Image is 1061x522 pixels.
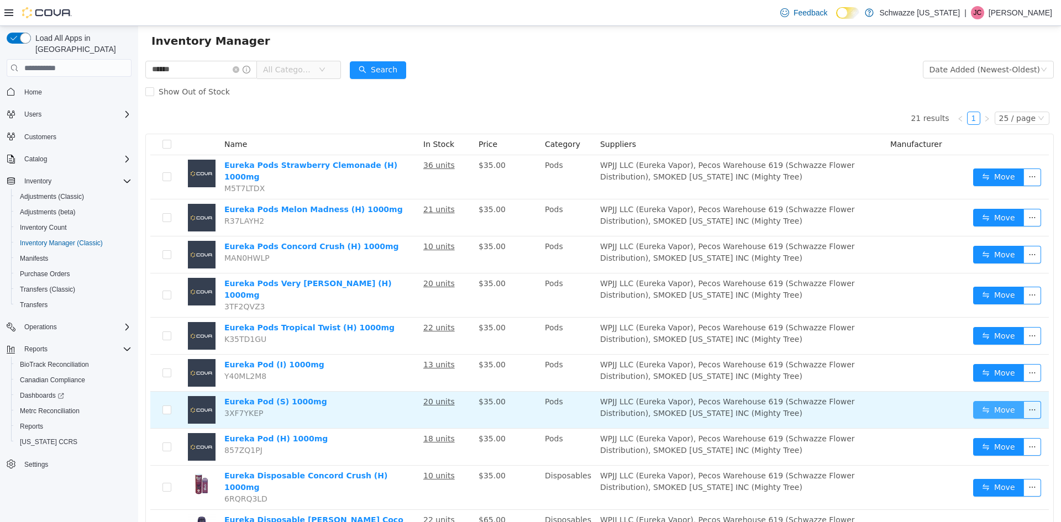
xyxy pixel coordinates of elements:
[15,435,132,449] span: Washington CCRS
[181,40,187,48] i: icon: down
[402,292,458,329] td: Pods
[835,453,886,471] button: icon: swapMove
[24,155,47,164] span: Catalog
[885,220,903,238] button: icon: ellipsis
[462,253,717,273] span: WPJJ LLC (Eureka Vapor), Pecos Warehouse 619 (Schwazze Flower Distribution), SMOKED [US_STATE] IN...
[20,130,61,144] a: Customers
[86,179,265,188] a: Eureka Pods Melon Madness (H) 1000mg
[20,320,61,334] button: Operations
[15,283,132,296] span: Transfers (Classic)
[11,434,136,450] button: [US_STATE] CCRS
[2,151,136,167] button: Catalog
[885,453,903,471] button: icon: ellipsis
[86,228,132,236] span: MAN0HWLP
[11,220,136,235] button: Inventory Count
[462,334,717,355] span: WPJJ LLC (Eureka Vapor), Pecos Warehouse 619 (Schwazze Flower Distribution), SMOKED [US_STATE] IN...
[794,7,827,18] span: Feedback
[20,108,132,121] span: Users
[340,253,367,262] span: $35.00
[15,373,90,387] a: Canadian Compliance
[885,338,903,356] button: icon: ellipsis
[407,114,442,123] span: Category
[20,376,85,384] span: Canadian Compliance
[86,489,265,510] a: Eureka Disposable [PERSON_NAME] Coco Cloud 3000mg
[20,457,132,471] span: Settings
[20,458,52,471] a: Settings
[50,370,77,398] img: Eureka Pod (S) 1000mg placeholder
[835,261,886,278] button: icon: swapMove
[15,205,132,219] span: Adjustments (beta)
[776,2,832,24] a: Feedback
[20,86,46,99] a: Home
[104,40,112,48] i: icon: info-circle
[285,216,317,225] u: 10 units
[340,489,367,498] span: $65.00
[285,445,317,454] u: 10 units
[2,129,136,145] button: Customers
[285,408,317,417] u: 18 units
[24,460,48,469] span: Settings
[15,420,48,433] a: Reports
[13,6,139,24] span: Inventory Manager
[7,79,132,501] nav: Complex example
[15,267,132,281] span: Purchase Orders
[2,319,136,335] button: Operations
[2,456,136,472] button: Settings
[835,220,886,238] button: icon: swapMove
[340,216,367,225] span: $35.00
[829,86,842,99] li: 1
[842,86,855,99] li: Next Page
[15,373,132,387] span: Canadian Compliance
[15,283,80,296] a: Transfers (Classic)
[20,175,132,188] span: Inventory
[885,375,903,393] button: icon: ellipsis
[20,108,46,121] button: Users
[20,437,77,446] span: [US_STATE] CCRS
[86,114,109,123] span: Name
[50,444,77,472] img: Eureka Disposable Concord Crush (H) 1000mg hero shot
[402,440,458,484] td: Disposables
[2,107,136,122] button: Users
[402,129,458,173] td: Pods
[11,403,136,419] button: Metrc Reconciliation
[15,236,107,250] a: Inventory Manager (Classic)
[50,178,77,205] img: Eureka Pods Melon Madness (H) 1000mg placeholder
[86,297,256,306] a: Eureka Pods Tropical Twist (H) 1000mg
[15,358,132,371] span: BioTrack Reconciliation
[462,297,717,318] span: WPJJ LLC (Eureka Vapor), Pecos Warehouse 619 (Schwazze Flower Distribution), SMOKED [US_STATE] IN...
[15,298,52,312] a: Transfers
[20,320,132,334] span: Operations
[50,252,77,280] img: Eureka Pods Very Berry (H) 1000mg placeholder
[15,420,132,433] span: Reports
[773,86,811,99] li: 21 results
[11,189,136,204] button: Adjustments (Classic)
[885,143,903,160] button: icon: ellipsis
[816,86,829,99] li: Previous Page
[15,236,132,250] span: Inventory Manager (Classic)
[15,252,132,265] span: Manifests
[20,152,132,166] span: Catalog
[20,223,67,232] span: Inventory Count
[902,40,909,48] i: icon: down
[835,338,886,356] button: icon: swapMove
[462,371,717,392] span: WPJJ LLC (Eureka Vapor), Pecos Warehouse 619 (Schwazze Flower Distribution), SMOKED [US_STATE] IN...
[340,334,367,343] span: $35.00
[20,254,48,263] span: Manifests
[86,334,186,343] a: Eureka Pod (I) 1000mg
[50,215,77,242] img: Eureka Pods Concord Crush (H) 1000mg placeholder
[402,366,458,403] td: Pods
[285,135,317,144] u: 36 units
[20,391,64,400] span: Dashboards
[819,89,826,96] i: icon: left
[86,346,128,355] span: Y40ML2M8
[879,6,960,19] p: Schwazze [US_STATE]
[24,177,51,186] span: Inventory
[50,296,77,324] img: Eureka Pods Tropical Twist (H) 1000mg placeholder
[20,208,76,217] span: Adjustments (beta)
[285,489,317,498] u: 22 units
[285,297,317,306] u: 22 units
[15,389,132,402] span: Dashboards
[20,270,70,278] span: Purchase Orders
[94,40,101,47] i: icon: close-circle
[15,435,82,449] a: [US_STATE] CCRS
